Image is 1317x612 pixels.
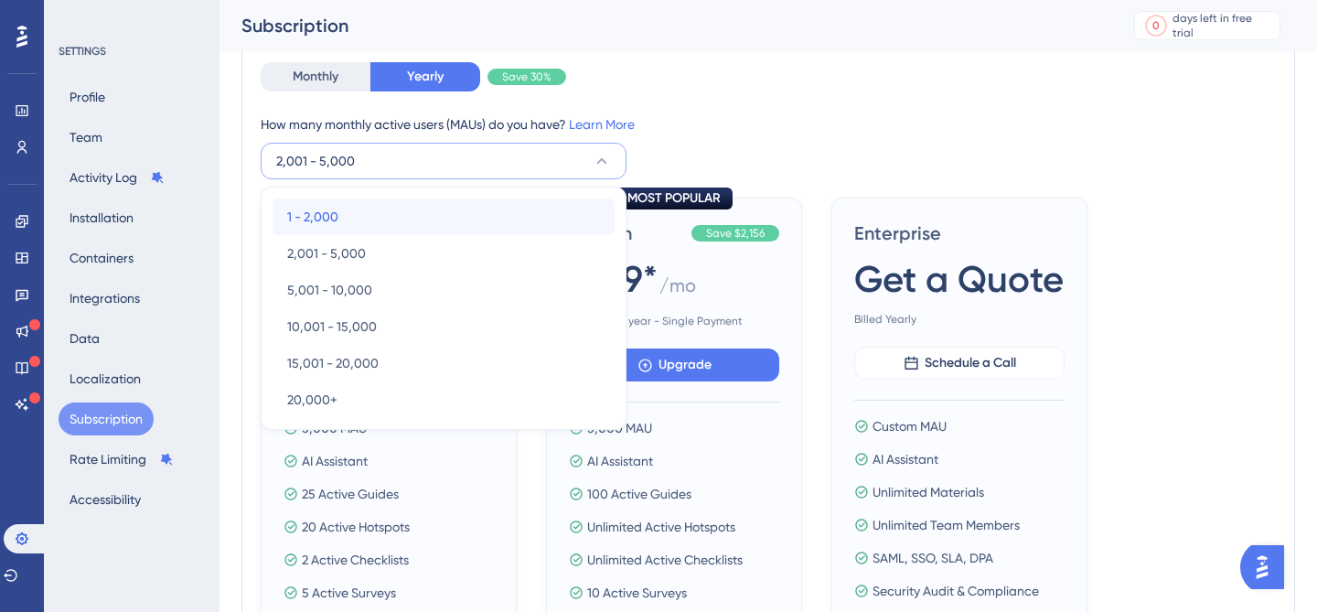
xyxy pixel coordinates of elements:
span: Save 30% [502,70,551,84]
button: Integrations [59,282,151,315]
button: Team [59,121,113,154]
span: Custom MAU [873,415,947,437]
span: 20,000+ [287,389,337,411]
button: Accessibility [59,483,152,516]
span: 100 Active Guides [587,483,691,505]
span: 15,001 - 20,000 [287,352,379,374]
span: 1 - 2,000 [287,206,338,228]
div: How many monthly active users (MAUs) do you have? [261,113,1276,135]
button: Yearly [370,62,480,91]
span: 5 Active Surveys [302,582,396,604]
button: 15,001 - 20,000 [273,345,615,381]
div: MOST POPULAR [616,188,733,209]
button: Installation [59,201,145,234]
span: Growth [569,220,684,246]
button: Data [59,322,111,355]
button: 20,000+ [273,381,615,418]
span: Enterprise [854,220,1065,246]
button: 2,001 - 5,000 [261,143,626,179]
button: Activity Log [59,161,176,194]
span: Schedule a Call [925,352,1016,374]
span: Unlimited Materials [873,481,984,503]
div: days left in free trial [1172,11,1274,40]
button: Containers [59,242,145,274]
button: Profile [59,81,116,113]
span: SAML, SSO, SLA, DPA [873,547,993,569]
span: One year - Single Payment [569,314,779,328]
button: 5,001 - 10,000 [273,272,615,308]
a: Learn More [569,117,635,132]
button: 1 - 2,000 [273,199,615,235]
div: 0 [1152,18,1160,33]
button: Rate Limiting [59,443,185,476]
span: Unlimited Team Members [873,514,1020,536]
span: 25 Active Guides [302,483,399,505]
span: Upgrade [658,354,712,376]
button: Upgrade [569,349,779,381]
span: AI Assistant [873,448,938,470]
div: SETTINGS [59,44,207,59]
span: 2,001 - 5,000 [276,150,355,172]
button: 2,001 - 5,000 [273,235,615,272]
span: 10,001 - 15,000 [287,316,377,338]
span: AI Assistant [302,450,368,472]
span: 20 Active Hotspots [302,516,410,538]
span: 2 Active Checklists [302,549,409,571]
span: Save $2,156 [706,226,765,241]
span: Get a Quote [854,253,1064,305]
span: 5,001 - 10,000 [287,279,372,301]
span: Unlimited Active Hotspots [587,516,735,538]
button: Localization [59,362,152,395]
span: 10 Active Surveys [587,582,687,604]
button: 10,001 - 15,000 [273,308,615,345]
span: Billed Yearly [854,312,1065,327]
span: AI Assistant [587,450,653,472]
span: Unlimited Active Checklists [587,549,743,571]
span: Security Audit & Compliance [873,580,1039,602]
div: Subscription [241,13,1088,38]
button: Subscription [59,403,154,435]
button: Schedule a Call [854,347,1065,380]
button: Monthly [261,62,370,91]
span: 2,001 - 5,000 [287,242,366,264]
span: / mo [659,273,696,306]
iframe: UserGuiding AI Assistant Launcher [1240,540,1295,595]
